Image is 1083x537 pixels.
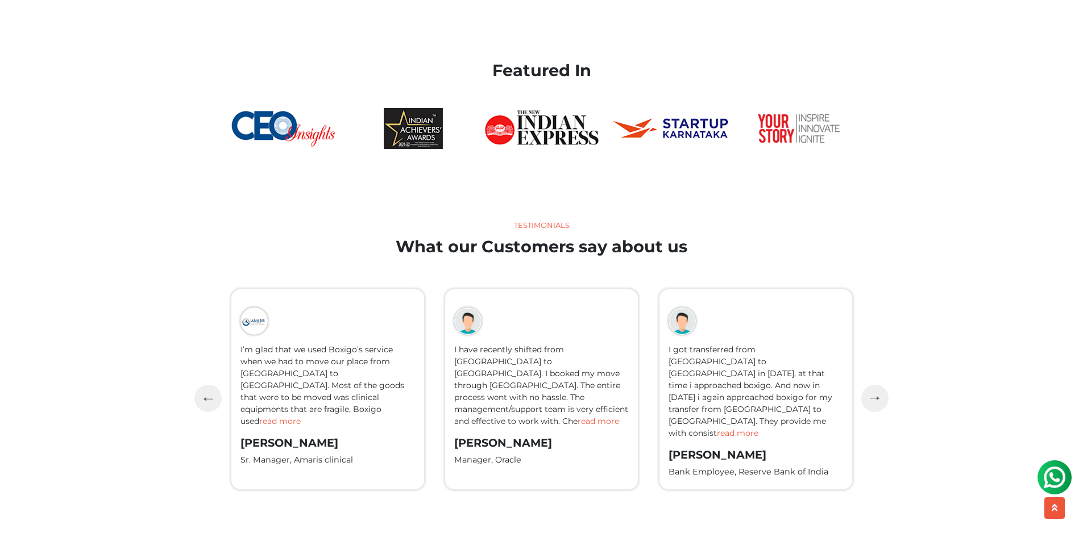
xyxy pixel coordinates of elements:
[483,108,600,149] img: indian express
[612,108,729,149] img: startup ka
[870,396,880,401] img: next-testimonial
[669,307,696,335] img: boxigo_girl_icon
[669,466,843,478] p: Bank Employee, Reserve Bank of India
[355,108,472,149] img: iaa awards
[717,428,758,438] span: read more
[226,220,857,231] div: Testimonials
[240,454,415,467] p: Sr. Manager, Amaris clinical
[204,397,213,402] img: previous-testimonial
[740,108,857,149] img: your story
[1044,497,1065,519] button: scroll up
[259,416,301,426] span: read more
[240,307,268,335] img: boxigo_girl_icon
[11,11,34,34] img: whatsapp-icon.svg
[240,436,415,449] h3: [PERSON_NAME]
[454,344,629,427] p: I have recently shifted from [GEOGRAPHIC_DATA] to [GEOGRAPHIC_DATA]. I booked my move through [GE...
[226,237,857,257] h2: What our Customers say about us
[226,108,343,149] img: ceo insight
[454,436,629,449] h3: [PERSON_NAME]
[669,448,843,461] h3: [PERSON_NAME]
[454,307,482,335] img: boxigo_girl_icon
[578,416,619,426] span: read more
[454,454,629,467] p: Manager, Oracle
[240,344,415,427] p: I’m glad that we used Boxigo’s service when we had to move our place from [GEOGRAPHIC_DATA] to [G...
[669,344,843,439] p: I got transferred from [GEOGRAPHIC_DATA] to [GEOGRAPHIC_DATA] in [DATE], at that time i approache...
[226,61,857,81] h2: Featured In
